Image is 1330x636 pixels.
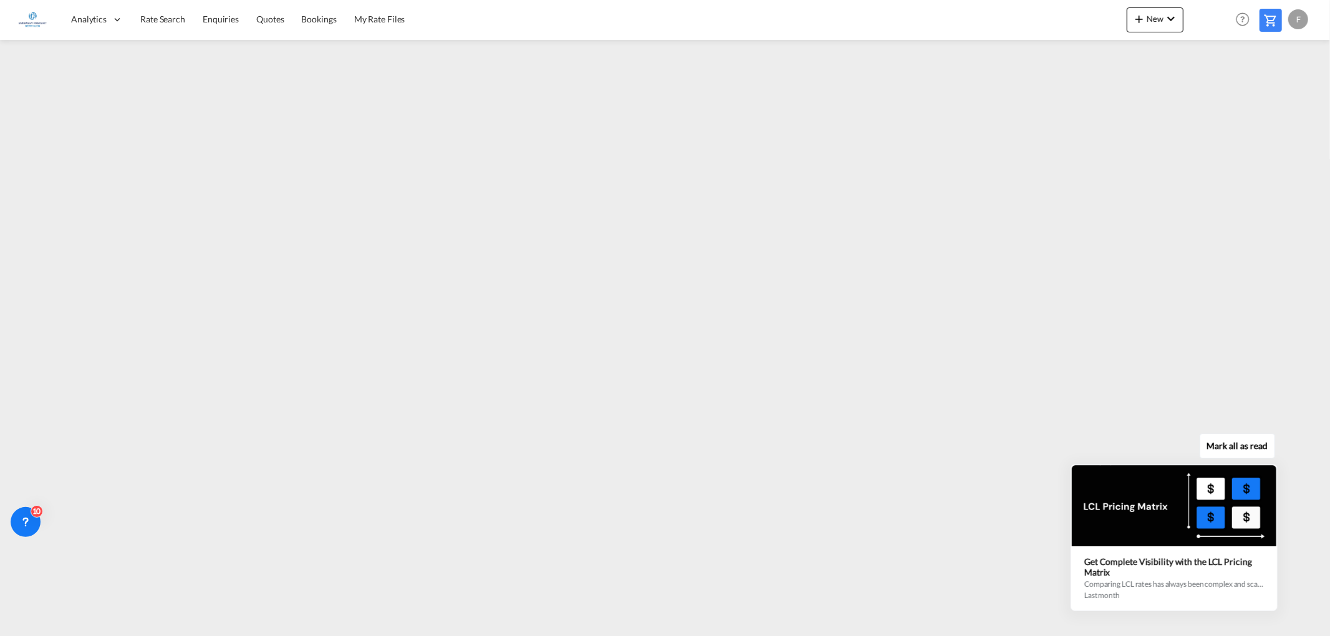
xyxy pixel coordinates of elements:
[1232,9,1253,30] span: Help
[203,14,239,24] span: Enquiries
[1288,9,1308,29] div: F
[1132,11,1147,26] md-icon: icon-plus 400-fg
[1164,11,1178,26] md-icon: icon-chevron-down
[1232,9,1260,31] div: Help
[19,6,47,34] img: e1326340b7c511ef854e8d6a806141ad.jpg
[1127,7,1183,32] button: icon-plus 400-fgNewicon-chevron-down
[354,14,405,24] span: My Rate Files
[302,14,337,24] span: Bookings
[71,13,107,26] span: Analytics
[140,14,185,24] span: Rate Search
[1132,14,1178,24] span: New
[256,14,284,24] span: Quotes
